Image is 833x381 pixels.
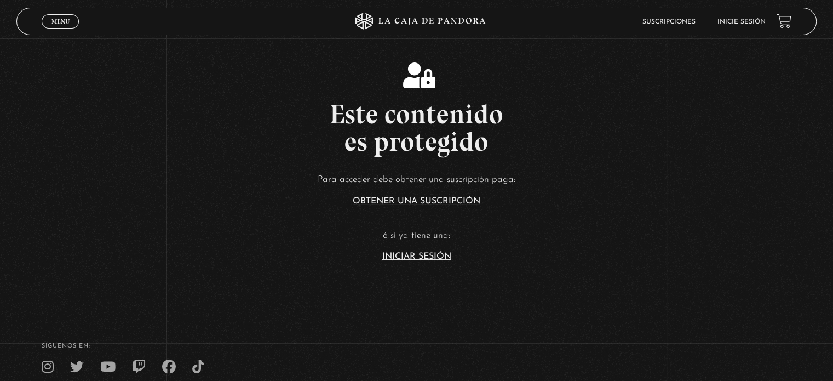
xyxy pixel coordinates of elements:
[42,343,791,349] h4: SÍguenos en:
[382,252,451,261] a: Iniciar Sesión
[642,19,696,25] a: Suscripciones
[717,19,766,25] a: Inicie sesión
[51,18,70,25] span: Menu
[353,197,480,206] a: Obtener una suscripción
[777,14,791,29] a: View your shopping cart
[48,27,73,35] span: Cerrar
